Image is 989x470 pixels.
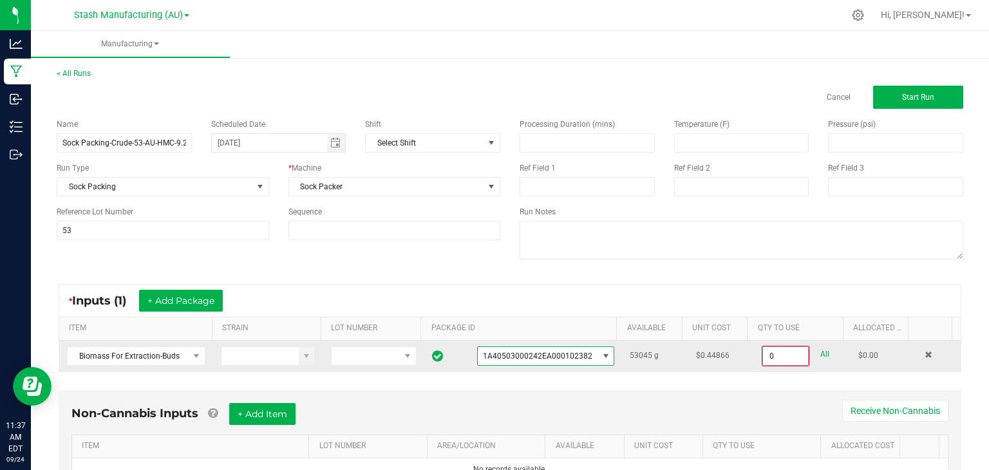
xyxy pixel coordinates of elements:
a: Add Non-Cannabis items that were also consumed in the run (e.g. gloves and packaging); Also add N... [208,406,218,420]
span: Processing Duration (mins) [520,120,615,129]
span: Sequence [288,207,322,216]
button: Receive Non-Cannabis [842,400,948,422]
span: Scheduled Date [211,120,265,129]
iframe: Resource center [13,367,52,406]
span: Inputs (1) [72,294,139,308]
span: Sock Packer [289,178,484,196]
span: Name [57,120,78,129]
p: 09/24 [6,455,25,464]
span: Reference Lot Number [57,207,133,216]
a: LOT NUMBERSortable [319,441,422,451]
a: AREA/LOCATIONSortable [437,441,540,451]
inline-svg: Analytics [10,37,23,50]
span: 53045 [630,351,652,360]
div: Manage settings [850,9,866,21]
a: AVAILABLESortable [556,441,619,451]
span: Start Run [902,93,934,102]
a: Sortable [919,323,947,334]
button: + Add Package [139,290,223,312]
span: $0.44866 [696,351,730,360]
inline-svg: Outbound [10,148,23,161]
span: Pressure (psi) [828,120,876,129]
a: PACKAGE IDSortable [431,323,612,334]
span: Biomass For Extraction-Buds [68,347,189,365]
input: Date [212,134,327,152]
span: Shift [365,120,381,129]
a: < All Runs [57,69,91,78]
a: All [820,346,829,363]
inline-svg: Inventory [10,120,23,133]
a: LOT NUMBERSortable [331,323,416,334]
span: $0.00 [858,351,878,360]
span: Ref Field 1 [520,164,556,173]
span: In Sync [432,348,443,364]
span: Ref Field 3 [828,164,864,173]
span: Select Shift [366,134,484,152]
p: 11:37 AM EDT [6,420,25,455]
span: Non-Cannabis Inputs [71,406,198,420]
span: Manufacturing [31,39,230,50]
a: Allocated CostSortable [853,323,903,334]
a: Allocated CostSortable [831,441,895,451]
a: Manufacturing [31,31,230,58]
inline-svg: Manufacturing [10,65,23,78]
span: Run Type [57,162,89,174]
span: NO DATA FOUND [365,133,500,153]
a: Unit CostSortable [634,441,698,451]
span: Toggle calendar [327,134,346,152]
span: 1A40503000242EA000102382 [483,352,592,361]
span: Stash Manufacturing (AU) [74,10,183,21]
inline-svg: Inbound [10,93,23,106]
a: QTY TO USESortable [758,323,838,334]
button: + Add Item [229,403,296,425]
span: g [654,351,659,360]
a: ITEMSortable [69,323,207,334]
a: Sortable [910,441,934,451]
a: Cancel [827,92,851,103]
span: Run Notes [520,207,556,216]
a: AVAILABLESortable [627,323,677,334]
a: ITEMSortable [82,441,303,451]
a: STRAINSortable [222,323,316,334]
span: Machine [292,164,321,173]
span: Ref Field 2 [674,164,710,173]
span: Temperature (F) [674,120,730,129]
button: Start Run [873,86,963,109]
a: Unit CostSortable [692,323,742,334]
span: Hi, [PERSON_NAME]! [881,10,965,20]
span: Sock Packing [57,178,252,196]
a: QTY TO USESortable [713,441,816,451]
